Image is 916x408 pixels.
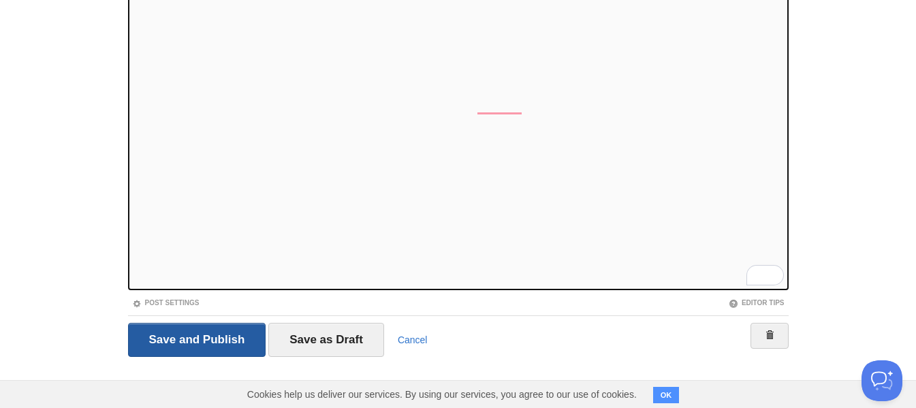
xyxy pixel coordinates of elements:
a: Editor Tips [729,299,785,307]
span: Cookies help us deliver our services. By using our services, you agree to our use of cookies. [234,381,650,408]
a: Post Settings [132,299,200,307]
a: Cancel [398,334,428,345]
button: OK [653,387,680,403]
input: Save as Draft [268,323,384,357]
iframe: Help Scout Beacon - Open [862,360,902,401]
input: Save and Publish [128,323,266,357]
